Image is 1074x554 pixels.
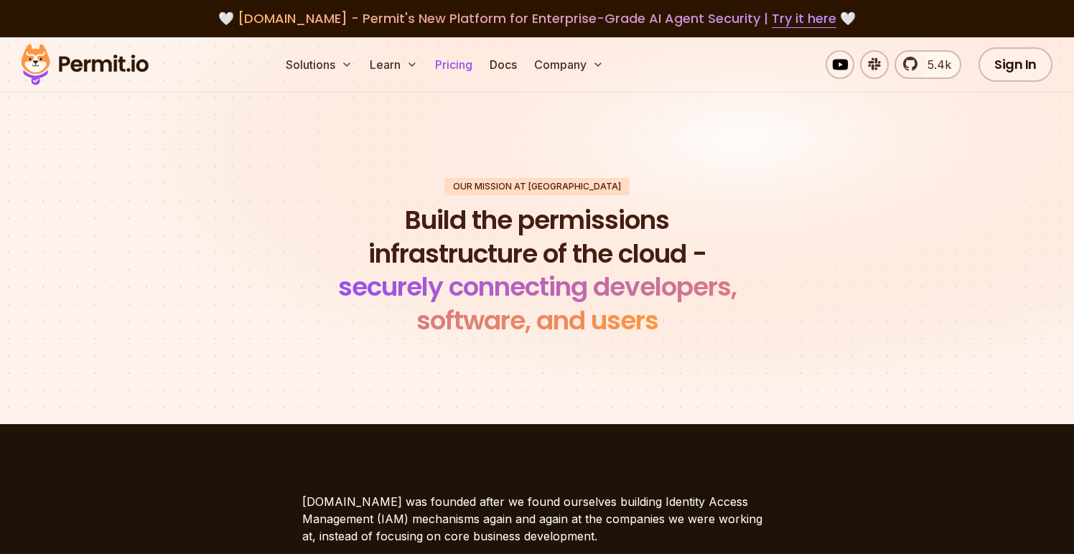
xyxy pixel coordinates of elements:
h1: Build the permissions infrastructure of the cloud - [318,204,756,338]
button: Solutions [280,50,358,79]
a: Docs [484,50,523,79]
button: Learn [364,50,424,79]
button: Company [528,50,610,79]
a: Sign In [979,47,1052,82]
a: Try it here [772,9,836,28]
span: 5.4k [919,56,951,73]
img: Permit logo [14,40,155,89]
div: Our mission at [GEOGRAPHIC_DATA] [444,178,630,195]
a: 5.4k [895,50,961,79]
span: securely connecting developers, software, and users [338,268,737,339]
div: 🤍 🤍 [34,9,1040,29]
span: [DOMAIN_NAME] - Permit's New Platform for Enterprise-Grade AI Agent Security | [238,9,836,27]
a: Pricing [429,50,478,79]
p: [DOMAIN_NAME] was founded after we found ourselves building Identity Access Management (IAM) mech... [302,493,772,545]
